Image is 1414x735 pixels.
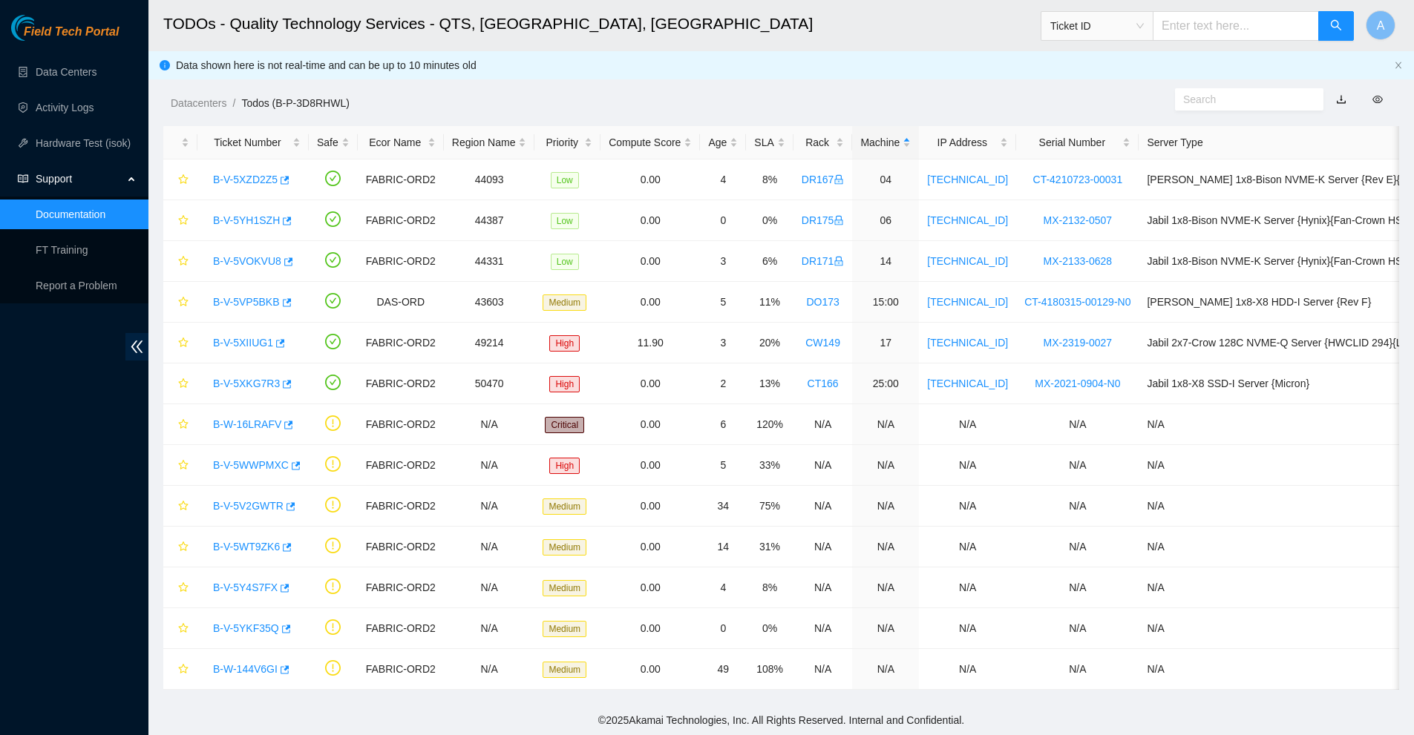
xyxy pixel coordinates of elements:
[834,174,844,185] span: lock
[1016,527,1139,567] td: N/A
[358,363,444,404] td: FABRIC-ORD2
[1183,91,1303,108] input: Search
[927,255,1008,267] a: [TECHNICAL_ID]
[178,378,189,390] span: star
[793,608,853,649] td: N/A
[600,363,700,404] td: 0.00
[325,579,341,594] span: exclamation-circle
[746,159,793,200] td: 8%
[171,494,189,518] button: star
[746,527,793,567] td: 31%
[793,486,853,527] td: N/A
[1035,378,1120,389] a: MX-2021-0904-N0
[171,290,189,314] button: star
[358,608,444,649] td: FABRIC-ORD2
[549,376,580,392] span: High
[325,252,341,268] span: check-circle
[444,404,535,445] td: N/A
[1366,10,1395,40] button: A
[1394,61,1403,70] button: close
[444,567,535,608] td: N/A
[1016,608,1139,649] td: N/A
[802,174,845,185] a: DR167lock
[358,159,444,200] td: FABRIC-ORD2
[600,159,700,200] td: 0.00
[213,255,281,267] a: B-V-5VOKVU8
[852,363,919,404] td: 25:00
[600,241,700,282] td: 0.00
[325,293,341,309] span: check-circle
[1033,174,1123,185] a: CT-4210723-00031
[919,527,1016,567] td: N/A
[549,335,580,352] span: High
[700,649,746,690] td: 49
[600,527,700,567] td: 0.00
[178,501,189,512] span: star
[793,445,853,486] td: N/A
[600,567,700,608] td: 0.00
[919,567,1016,608] td: N/A
[444,241,535,282] td: 44331
[24,25,119,39] span: Field Tech Portal
[852,323,919,363] td: 17
[834,215,844,225] span: lock
[802,255,845,267] a: DR171lock
[852,486,919,527] td: N/A
[325,660,341,676] span: exclamation-circle
[232,97,235,109] span: /
[746,363,793,404] td: 13%
[178,297,189,309] span: star
[1394,61,1403,70] span: close
[543,539,586,556] span: Medium
[919,404,1016,445] td: N/A
[919,445,1016,486] td: N/A
[444,486,535,527] td: N/A
[919,649,1016,690] td: N/A
[178,256,189,268] span: star
[358,200,444,241] td: FABRIC-ORD2
[1024,296,1130,308] a: CT-4180315-00129-N0
[746,241,793,282] td: 6%
[213,581,278,593] a: B-V-5Y4S7FX
[213,296,280,308] a: B-V-5VP5BKB
[1336,93,1346,105] a: download
[543,662,586,678] span: Medium
[746,282,793,323] td: 11%
[793,567,853,608] td: N/A
[171,208,189,232] button: star
[852,159,919,200] td: 04
[1016,404,1139,445] td: N/A
[178,337,189,349] span: star
[358,241,444,282] td: FABRIC-ORD2
[551,172,579,188] span: Low
[600,445,700,486] td: 0.00
[927,337,1008,349] a: [TECHNICAL_ID]
[600,608,700,649] td: 0.00
[178,419,189,431] span: star
[793,527,853,567] td: N/A
[18,174,28,184] span: read
[171,616,189,640] button: star
[793,404,853,445] td: N/A
[543,498,586,515] span: Medium
[834,256,844,266] span: lock
[171,657,189,681] button: star
[325,211,341,227] span: check-circle
[700,486,746,527] td: 34
[793,649,853,690] td: N/A
[1016,486,1139,527] td: N/A
[927,296,1008,308] a: [TECHNICAL_ID]
[11,27,119,46] a: Akamai TechnologiesField Tech Portal
[1016,445,1139,486] td: N/A
[919,608,1016,649] td: N/A
[600,404,700,445] td: 0.00
[213,337,273,349] a: B-V-5XIIUG1
[213,541,280,553] a: B-V-5WT9ZK6
[746,608,793,649] td: 0%
[700,527,746,567] td: 14
[700,241,746,282] td: 3
[543,580,586,596] span: Medium
[213,418,281,430] a: B-W-16LRAFV
[358,323,444,363] td: FABRIC-ORD2
[178,460,189,472] span: star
